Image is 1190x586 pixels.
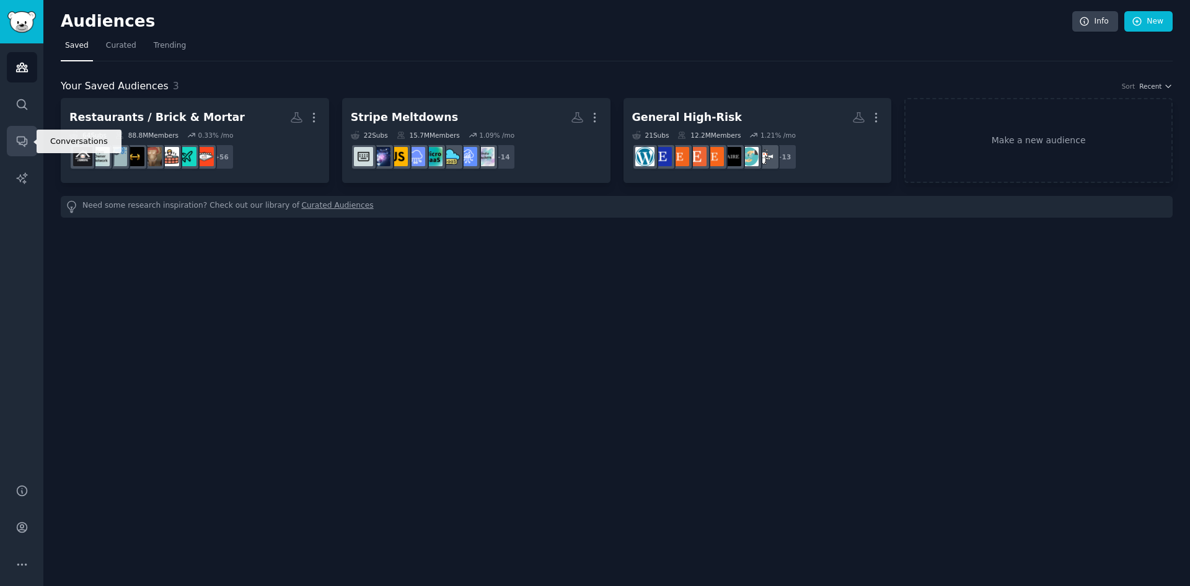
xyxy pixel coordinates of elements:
img: SaaSSales [458,147,477,166]
div: 15.7M Members [397,131,460,140]
img: vegas [195,147,214,166]
img: EtsySellerOnly [705,147,724,166]
div: + 13 [771,144,797,170]
img: wholesaleproducts [739,147,759,166]
img: SaaS [406,147,425,166]
a: General High-Risk21Subs12.2MMembers1.21% /mo+13freelance_forhirewholesaleproductsFaireConnections... [624,98,892,183]
a: Restaurants / Brick & Mortar64Subs88.8MMembers0.33% /mo+56vegaschubbytravelhottubNycMassageSpaInQ... [61,98,329,183]
img: indiehackers [475,147,495,166]
span: 3 [173,80,179,92]
span: Saved [65,40,89,51]
img: webdevelopment [354,147,373,166]
button: Recent [1139,82,1173,91]
div: 64 Sub s [69,131,107,140]
span: Curated [106,40,136,51]
img: workout [125,147,144,166]
a: Trending [149,36,190,61]
img: microsaas [423,147,443,166]
a: Curated [102,36,141,61]
div: 0.33 % /mo [198,131,233,140]
img: NycMassageSpaInQueens [143,147,162,166]
div: 21 Sub s [632,131,669,140]
img: GymOwnerNetwork [90,147,110,166]
div: + 14 [490,144,516,170]
img: micro_saas [441,147,460,166]
div: Need some research inspiration? Check out our library of [61,196,1173,218]
img: Advice [108,147,127,166]
img: Etsy [670,147,689,166]
div: + 56 [208,144,234,170]
img: javascript [389,147,408,166]
a: New [1124,11,1173,32]
div: Stripe Meltdowns [351,110,458,125]
div: 88.8M Members [115,131,178,140]
a: Stripe Meltdowns22Subs15.7MMembers1.09% /mo+14indiehackersSaaSSalesmicro_saasmicrosaasSaaSjavascr... [342,98,610,183]
span: Your Saved Audiences [61,79,169,94]
div: 1.21 % /mo [760,131,796,140]
img: GummySearch logo [7,11,36,33]
img: FaireConnections [722,147,741,166]
div: General High-Risk [632,110,743,125]
a: Curated Audiences [302,200,374,213]
img: WebdevTutorials [371,147,390,166]
a: Info [1072,11,1118,32]
a: Saved [61,36,93,61]
h2: Audiences [61,12,1072,32]
div: 12.2M Members [677,131,741,140]
div: Restaurants / Brick & Mortar [69,110,245,125]
img: freelance_forhire [757,147,776,166]
img: EtsySellers [653,147,672,166]
span: Trending [154,40,186,51]
a: Make a new audience [904,98,1173,183]
img: homegym [73,147,92,166]
div: 22 Sub s [351,131,388,140]
img: hottub [160,147,179,166]
img: EtsyCommunity [687,147,707,166]
div: 1.09 % /mo [479,131,514,140]
img: chubbytravel [177,147,196,166]
img: Wordpress [635,147,654,166]
span: Recent [1139,82,1161,91]
div: Sort [1122,82,1135,91]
